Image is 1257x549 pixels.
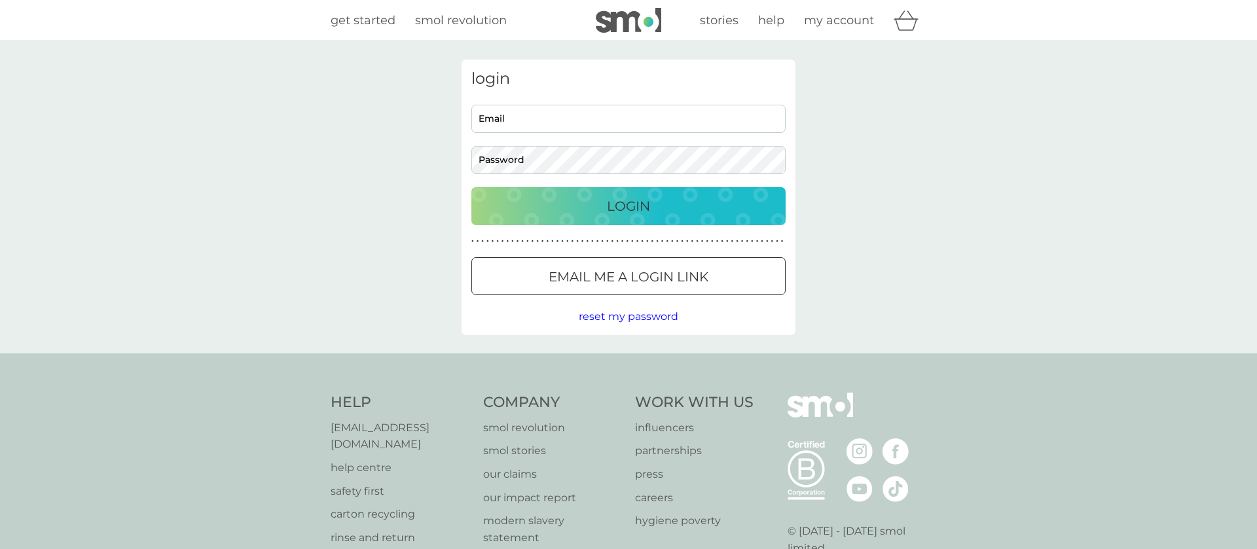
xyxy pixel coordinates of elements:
p: ● [576,238,579,245]
p: ● [656,238,659,245]
span: help [758,13,784,27]
button: Email me a login link [471,257,786,295]
a: stories [700,11,738,30]
a: hygiene poverty [635,512,754,529]
p: ● [641,238,644,245]
p: ● [696,238,699,245]
p: ● [666,238,668,245]
a: our impact report [483,489,623,506]
a: partnerships [635,442,754,459]
a: smol revolution [415,11,507,30]
span: my account [804,13,874,27]
p: ● [776,238,778,245]
img: visit the smol Tiktok page [883,476,909,502]
button: reset my password [579,308,678,325]
p: ● [481,238,484,245]
p: ● [526,238,529,245]
a: get started [331,11,395,30]
p: ● [721,238,723,245]
a: smol revolution [483,419,623,436]
p: ● [761,238,763,245]
a: press [635,466,754,483]
img: visit the smol Instagram page [847,438,873,465]
p: ● [596,238,599,245]
p: ● [477,238,479,245]
div: basket [894,7,926,33]
p: ● [561,238,564,245]
p: careers [635,489,754,506]
p: ● [716,238,719,245]
p: ● [566,238,569,245]
p: ● [631,238,634,245]
a: modern slavery statement [483,512,623,546]
span: get started [331,13,395,27]
p: ● [496,238,499,245]
p: ● [751,238,754,245]
p: ● [736,238,738,245]
h4: Work With Us [635,393,754,413]
h4: Help [331,393,470,413]
a: [EMAIL_ADDRESS][DOMAIN_NAME] [331,419,470,453]
a: help centre [331,459,470,476]
img: visit the smol Facebook page [883,438,909,465]
h4: Company [483,393,623,413]
a: safety first [331,483,470,500]
p: ● [586,238,589,245]
p: ● [681,238,683,245]
p: ● [766,238,769,245]
a: help [758,11,784,30]
p: ● [616,238,619,245]
p: ● [726,238,729,245]
p: ● [686,238,689,245]
p: ● [521,238,524,245]
p: ● [572,238,574,245]
p: ● [746,238,748,245]
p: ● [661,238,664,245]
p: ● [741,238,744,245]
p: ● [471,238,474,245]
p: ● [501,238,504,245]
p: ● [671,238,674,245]
p: ● [756,238,759,245]
p: ● [636,238,639,245]
a: carton recycling [331,506,470,523]
p: ● [492,238,494,245]
p: ● [646,238,649,245]
p: our claims [483,466,623,483]
p: ● [731,238,734,245]
p: ● [551,238,554,245]
p: ● [651,238,654,245]
p: ● [546,238,549,245]
p: ● [771,238,774,245]
p: ● [626,238,628,245]
p: ● [706,238,708,245]
p: ● [701,238,704,245]
span: reset my password [579,310,678,323]
p: ● [511,238,514,245]
span: stories [700,13,738,27]
p: smol stories [483,442,623,459]
p: ● [536,238,539,245]
button: Login [471,187,786,225]
p: ● [486,238,489,245]
p: ● [601,238,604,245]
a: rinse and return [331,529,470,546]
p: ● [556,238,559,245]
p: ● [676,238,679,245]
p: ● [541,238,544,245]
p: Email me a login link [549,266,708,287]
p: ● [517,238,519,245]
img: smol [788,393,853,437]
h3: login [471,69,786,88]
p: ● [781,238,784,245]
a: influencers [635,419,754,436]
span: smol revolution [415,13,507,27]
